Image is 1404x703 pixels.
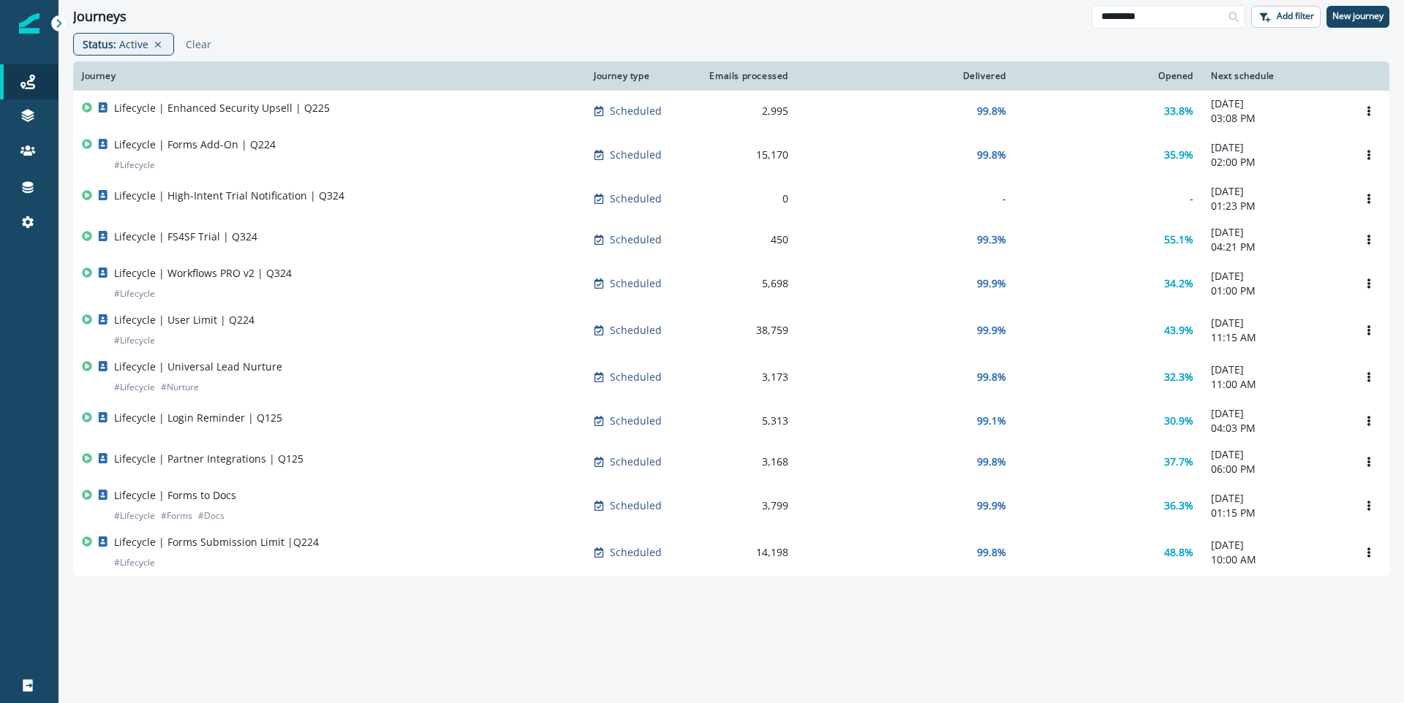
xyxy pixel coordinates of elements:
[703,498,788,513] div: 3,799
[977,370,1006,384] p: 99.8%
[1164,498,1193,513] p: 36.3%
[977,104,1006,118] p: 99.8%
[73,354,1389,400] a: Lifecycle | Universal Lead Nurture#Lifecycle#NurtureScheduled3,17399.8%32.3%[DATE]11:00 AMOptions
[1211,111,1340,126] p: 03:08 PM
[977,276,1006,291] p: 99.9%
[1211,155,1340,170] p: 02:00 PM
[114,313,254,327] p: Lifecycle | User Limit | Q224
[610,276,662,291] p: Scheduled
[83,37,116,52] p: Status :
[1211,140,1340,155] p: [DATE]
[114,266,292,281] p: Lifecycle | Workflows PRO v2 | Q324
[114,229,257,244] p: Lifecycle | FS4SF Trial | Q324
[1164,370,1193,384] p: 32.3%
[73,132,1389,178] a: Lifecycle | Forms Add-On | Q224#LifecycleScheduled15,17099.8%35.9%[DATE]02:00 PMOptions
[1024,191,1193,206] div: -
[703,191,788,206] div: 0
[114,535,319,550] p: Lifecycle | Forms Submission Limit |Q224
[161,509,192,523] p: # Forms
[1357,144,1381,166] button: Options
[1211,421,1340,436] p: 04:03 PM
[198,509,224,523] p: # Docs
[610,191,662,206] p: Scheduled
[1357,188,1381,210] button: Options
[610,455,662,469] p: Scheduled
[73,307,1389,354] a: Lifecycle | User Limit | Q224#LifecycleScheduled38,75999.9%43.9%[DATE]11:15 AMOptions
[1211,462,1340,476] p: 06:00 PM
[703,70,788,82] div: Emails processed
[610,148,662,162] p: Scheduled
[114,189,344,203] p: Lifecycle | High-Intent Trial Notification | Q324
[1164,276,1193,291] p: 34.2%
[1357,366,1381,388] button: Options
[1211,70,1340,82] div: Next schedule
[114,509,155,523] p: # Lifecycle
[703,232,788,247] div: 450
[1211,491,1340,506] p: [DATE]
[1357,495,1381,517] button: Options
[1211,552,1340,567] p: 10:00 AM
[703,104,788,118] div: 2,995
[1164,323,1193,338] p: 43.9%
[703,276,788,291] div: 5,698
[977,414,1006,428] p: 99.1%
[1211,362,1340,377] p: [DATE]
[73,219,1389,260] a: Lifecycle | FS4SF Trial | Q324Scheduled45099.3%55.1%[DATE]04:21 PMOptions
[114,360,282,374] p: Lifecycle | Universal Lead Nurture
[1211,96,1340,111] p: [DATE]
[180,37,211,51] button: Clear
[610,370,662,384] p: Scheduled
[114,158,155,172] p: # Lifecycle
[806,70,1006,82] div: Delivered
[594,70,686,82] div: Journey type
[114,380,155,395] p: # Lifecycle
[119,37,148,52] p: Active
[1211,225,1340,240] p: [DATE]
[73,178,1389,219] a: Lifecycle | High-Intent Trial Notification | Q324Scheduled0--[DATE]01:23 PMOptions
[73,33,174,56] div: Status: Active
[114,555,155,570] p: # Lifecycle
[73,260,1389,307] a: Lifecycle | Workflows PRO v2 | Q324#LifecycleScheduled5,69899.9%34.2%[DATE]01:00 PMOptions
[114,488,236,503] p: Lifecycle | Forms to Docs
[703,455,788,469] div: 3,168
[19,13,39,34] img: Inflection
[114,411,282,425] p: Lifecycle | Login Reminder | Q125
[703,148,788,162] div: 15,170
[1357,410,1381,432] button: Options
[977,323,1006,338] p: 99.9%
[977,498,1006,513] p: 99.9%
[1211,240,1340,254] p: 04:21 PM
[1211,447,1340,462] p: [DATE]
[161,380,199,395] p: # Nurture
[1357,451,1381,473] button: Options
[73,441,1389,482] a: Lifecycle | Partner Integrations | Q125Scheduled3,16899.8%37.7%[DATE]06:00 PMOptions
[1357,319,1381,341] button: Options
[1164,455,1193,469] p: 37.7%
[1164,414,1193,428] p: 30.9%
[703,414,788,428] div: 5,313
[1357,100,1381,122] button: Options
[114,286,155,301] p: # Lifecycle
[1211,330,1340,345] p: 11:15 AM
[1326,6,1389,28] button: New journey
[1211,406,1340,421] p: [DATE]
[977,232,1006,247] p: 99.3%
[1277,11,1314,21] p: Add filter
[1211,199,1340,213] p: 01:23 PM
[1211,269,1340,284] p: [DATE]
[73,529,1389,576] a: Lifecycle | Forms Submission Limit |Q224#LifecycleScheduled14,19899.8%48.8%[DATE]10:00 AMOptions
[114,333,155,348] p: # Lifecycle
[703,370,788,384] div: 3,173
[114,452,303,466] p: Lifecycle | Partner Integrations | Q125
[977,545,1006,560] p: 99.8%
[977,148,1006,162] p: 99.8%
[1251,6,1321,28] button: Add filter
[73,482,1389,529] a: Lifecycle | Forms to Docs#Lifecycle#Forms#DocsScheduled3,79999.9%36.3%[DATE]01:15 PMOptions
[1211,316,1340,330] p: [DATE]
[610,414,662,428] p: Scheduled
[1357,273,1381,294] button: Options
[73,91,1389,132] a: Lifecycle | Enhanced Security Upsell | Q225Scheduled2,99599.8%33.8%[DATE]03:08 PMOptions
[1164,545,1193,560] p: 48.8%
[610,498,662,513] p: Scheduled
[73,400,1389,441] a: Lifecycle | Login Reminder | Q125Scheduled5,31399.1%30.9%[DATE]04:03 PMOptions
